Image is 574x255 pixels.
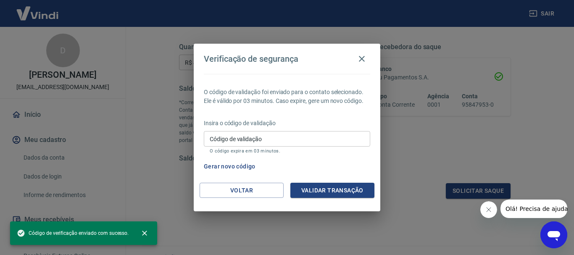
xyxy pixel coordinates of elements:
p: O código expira em 03 minutos. [210,148,364,154]
span: Olá! Precisa de ajuda? [5,6,71,13]
button: Validar transação [290,183,374,198]
p: O código de validação foi enviado para o contato selecionado. Ele é válido por 03 minutos. Caso e... [204,88,370,105]
p: Insira o código de validação [204,119,370,128]
h4: Verificação de segurança [204,54,298,64]
button: Voltar [200,183,284,198]
iframe: Mensagem da empresa [500,200,567,218]
iframe: Fechar mensagem [480,201,497,218]
iframe: Botão para abrir a janela de mensagens [540,221,567,248]
button: close [135,224,154,242]
span: Código de verificação enviado com sucesso. [17,229,129,237]
button: Gerar novo código [200,159,259,174]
